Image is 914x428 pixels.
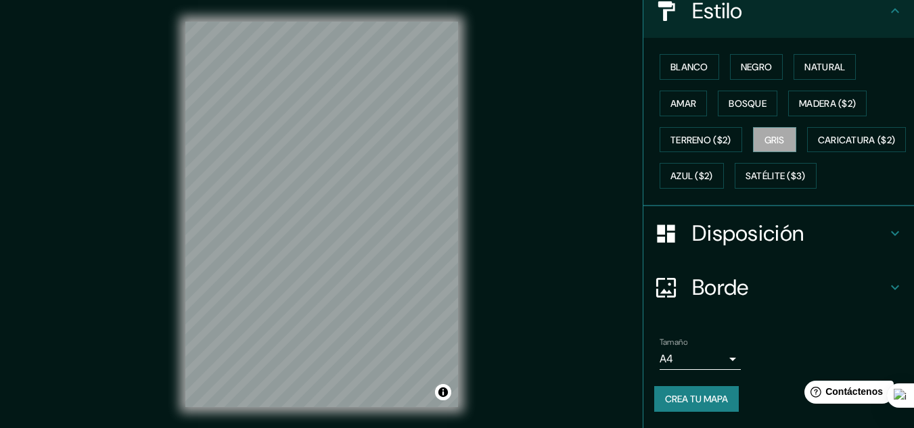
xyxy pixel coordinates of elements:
font: Disposición [692,219,804,247]
font: Caricatura ($2) [818,134,896,146]
button: Negro [730,54,783,80]
button: Crea tu mapa [654,386,739,412]
iframe: Lanzador de widgets de ayuda [794,375,899,413]
div: A4 [660,348,741,370]
div: Disposición [643,206,914,260]
font: Satélite ($3) [746,170,806,183]
button: Natural [794,54,856,80]
font: Tamaño [660,337,687,348]
canvas: Mapa [185,22,458,407]
button: Caricatura ($2) [807,127,907,153]
font: Madera ($2) [799,97,856,110]
font: A4 [660,352,673,366]
button: Blanco [660,54,719,80]
font: Borde [692,273,749,302]
button: Terreno ($2) [660,127,742,153]
font: Azul ($2) [670,170,713,183]
button: Activar o desactivar atribución [435,384,451,400]
button: Amar [660,91,707,116]
button: Bosque [718,91,777,116]
div: Borde [643,260,914,314]
font: Crea tu mapa [665,393,728,405]
button: Azul ($2) [660,163,724,189]
font: Bosque [729,97,767,110]
font: Terreno ($2) [670,134,731,146]
button: Madera ($2) [788,91,867,116]
font: Negro [741,61,773,73]
font: Amar [670,97,696,110]
button: Gris [753,127,796,153]
font: Natural [804,61,845,73]
font: Gris [764,134,785,146]
font: Blanco [670,61,708,73]
button: Satélite ($3) [735,163,817,189]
